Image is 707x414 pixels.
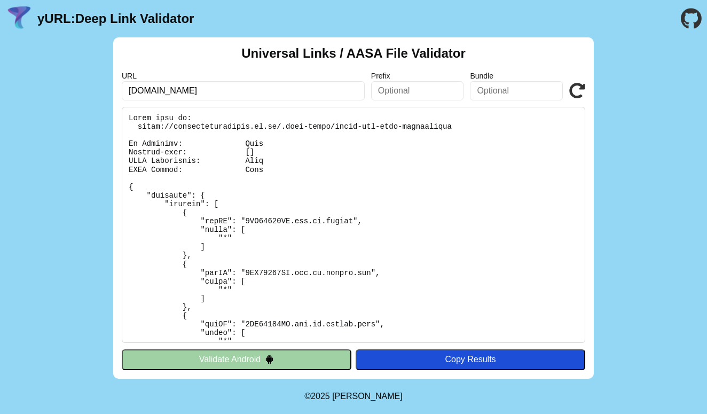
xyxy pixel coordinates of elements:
pre: Lorem ipsu do: sitam://consecteturadipis.el.se/.doei-tempo/incid-utl-etdo-magnaaliqua En Adminimv... [122,107,585,343]
input: Optional [371,81,464,100]
label: URL [122,72,365,80]
input: Optional [470,81,563,100]
span: 2025 [311,392,330,401]
div: Copy Results [361,355,580,364]
a: Michael Ibragimchayev's Personal Site [332,392,403,401]
img: droidIcon.svg [265,355,274,364]
button: Copy Results [356,349,585,370]
footer: © [304,379,402,414]
button: Validate Android [122,349,351,370]
input: Required [122,81,365,100]
h2: Universal Links / AASA File Validator [241,46,466,61]
img: yURL Logo [5,5,33,33]
a: yURL:Deep Link Validator [37,11,194,26]
label: Bundle [470,72,563,80]
label: Prefix [371,72,464,80]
